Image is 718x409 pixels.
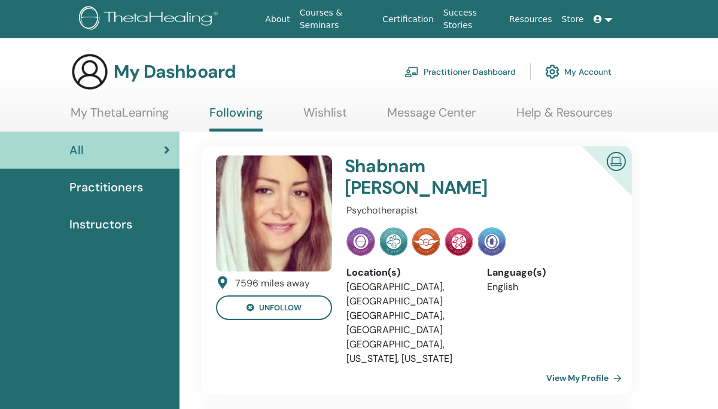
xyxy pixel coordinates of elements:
[71,53,109,91] img: generic-user-icon.jpg
[79,6,222,33] img: logo.png
[487,265,610,280] div: Language(s)
[69,215,132,233] span: Instructors
[114,61,236,83] h3: My Dashboard
[260,8,294,30] a: About
[216,155,332,271] img: default.jpg
[71,105,169,129] a: My ThetaLearning
[545,62,559,82] img: cog.svg
[346,265,469,280] div: Location(s)
[439,2,504,36] a: Success Stories
[209,105,263,132] a: Following
[387,105,476,129] a: Message Center
[404,59,516,85] a: Practitioner Dashboard
[378,8,438,30] a: Certification
[516,105,613,129] a: Help & Resources
[69,178,143,196] span: Practitioners
[545,59,611,85] a: My Account
[346,203,610,218] p: Psychotherapist
[295,2,378,36] a: Courses & Seminars
[303,105,347,129] a: Wishlist
[563,146,632,215] div: Certified Online Instructor
[216,295,332,320] button: unfollow
[504,8,557,30] a: Resources
[602,147,631,174] img: Certified Online Instructor
[69,141,84,159] span: All
[346,280,469,309] li: [GEOGRAPHIC_DATA], [GEOGRAPHIC_DATA]
[346,337,469,366] li: [GEOGRAPHIC_DATA], [US_STATE], [US_STATE]
[487,280,610,294] li: English
[557,8,589,30] a: Store
[404,66,419,77] img: chalkboard-teacher.svg
[546,366,626,390] a: View My Profile
[346,309,469,337] li: [GEOGRAPHIC_DATA], [GEOGRAPHIC_DATA]
[345,155,565,199] h4: Shabnam [PERSON_NAME]
[235,276,310,291] div: 7596 miles away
